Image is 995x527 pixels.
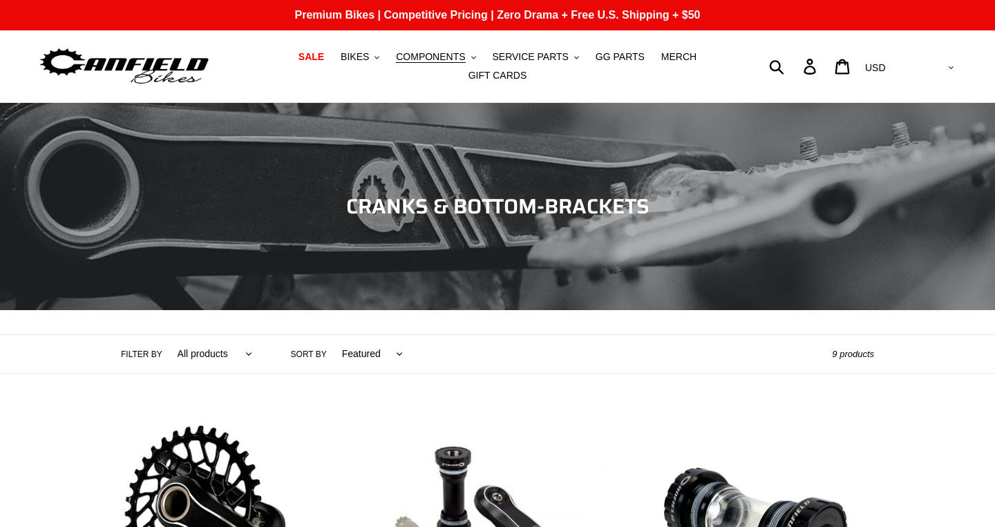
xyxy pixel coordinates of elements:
a: GG PARTS [589,48,652,66]
button: SERVICE PARTS [485,48,585,66]
span: CRANKS & BOTTOM-BRACKETS [346,190,650,222]
span: COMPONENTS [396,51,465,63]
a: SALE [292,48,331,66]
button: COMPONENTS [389,48,482,66]
span: MERCH [661,51,696,63]
label: Sort by [291,348,327,361]
a: GIFT CARDS [462,66,534,85]
span: 9 products [832,349,874,359]
button: BIKES [334,48,386,66]
span: GIFT CARDS [468,70,527,82]
span: GG PARTS [596,51,645,63]
label: Filter by [121,348,162,361]
a: MERCH [654,48,703,66]
input: Search [777,51,812,82]
span: SALE [298,51,324,63]
img: Canfield Bikes [38,45,211,88]
span: BIKES [341,51,369,63]
span: SERVICE PARTS [492,51,568,63]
